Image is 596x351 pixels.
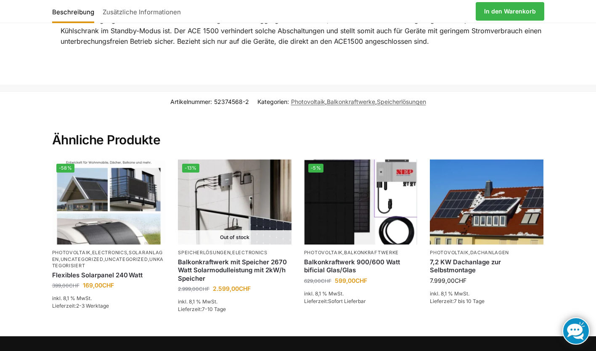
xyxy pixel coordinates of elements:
[377,98,426,105] a: Speicherlösungen
[304,250,342,255] a: Photovoltaik
[178,258,291,283] a: Balkonkraftwerk mit Speicher 2670 Watt Solarmodulleistung mit 2kW/h Speicher
[455,277,466,284] span: CHF
[83,282,114,289] bdi: 169,00
[52,160,166,245] a: -58%Flexible Solar Module für Wohnmobile Camping Balkon
[470,250,509,255] a: Dachanlagen
[430,277,466,284] bdi: 7.999,00
[52,250,90,255] a: Photovoltaik
[335,277,367,284] bdi: 599,00
[178,306,226,312] span: Lieferzeit:
[430,160,543,245] img: Solar Dachanlage 6,5 KW
[214,98,249,105] span: 52374568-2
[239,285,251,292] span: CHF
[178,160,291,245] img: Balkonkraftwerk mit Speicher 2670 Watt Solarmodulleistung mit 2kW/h Speicher
[344,250,399,255] a: Balkonkraftwerke
[52,160,166,245] img: Flexible Solar Module für Wohnmobile Camping Balkon
[92,250,127,255] a: Electronics
[178,160,291,245] a: -13% Out of stockBalkonkraftwerk mit Speicher 2670 Watt Solarmodulleistung mit 2kW/h Speicher
[321,278,331,284] span: CHF
[430,290,543,298] p: inkl. 8,1 % MwSt.
[291,98,325,105] a: Photovoltaik
[178,298,291,306] p: inkl. 8,1 % MwSt.
[430,250,543,256] p: ,
[52,303,109,309] span: Lieferzeit:
[76,303,109,309] span: 2-3 Werktage
[213,285,251,292] bdi: 2.599,00
[61,256,103,262] a: Uncategorized
[430,250,468,255] a: Photovoltaik
[328,298,366,304] span: Sofort Lieferbar
[199,286,209,292] span: CHF
[61,4,544,47] li: Das Steuerungsmodul sorgt mit einer Umschaltzeit von [PERSON_NAME]. 20ms für eine zuverlässige Ba...
[454,298,485,304] span: 7 bis 10 Tage
[102,282,114,289] span: CHF
[304,298,366,304] span: Lieferzeit:
[170,97,249,106] span: Artikelnummer:
[178,286,209,292] bdi: 2.999,00
[430,298,485,304] span: Lieferzeit:
[178,250,230,255] a: Speicherlösungen
[202,306,226,312] span: 7-10 Tage
[304,160,418,245] a: -5%Bificiales Hochleistungsmodul
[232,250,268,255] a: Electronics
[52,250,163,262] a: Solaranlagen
[52,256,164,269] a: Unkategorisiert
[327,98,375,105] a: Balkonkraftwerke
[52,282,79,289] bdi: 399,00
[257,97,426,106] span: Kategorien: , ,
[52,295,166,302] p: inkl. 8,1 % MwSt.
[69,282,79,289] span: CHF
[304,160,418,245] img: Bificiales Hochleistungsmodul
[304,278,331,284] bdi: 629,00
[52,271,166,279] a: Flexibles Solarpanel 240 Watt
[52,112,544,148] h2: Ähnliche Produkte
[105,256,148,262] a: Uncategorized
[304,250,418,256] p: ,
[430,258,543,274] a: 7,2 KW Dachanlage zur Selbstmontage
[52,250,166,269] p: , , , , ,
[304,258,418,274] a: Balkonkraftwerk 900/600 Watt bificial Glas/Glas
[178,250,291,256] p: ,
[304,290,418,298] p: inkl. 8,1 % MwSt.
[355,277,367,284] span: CHF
